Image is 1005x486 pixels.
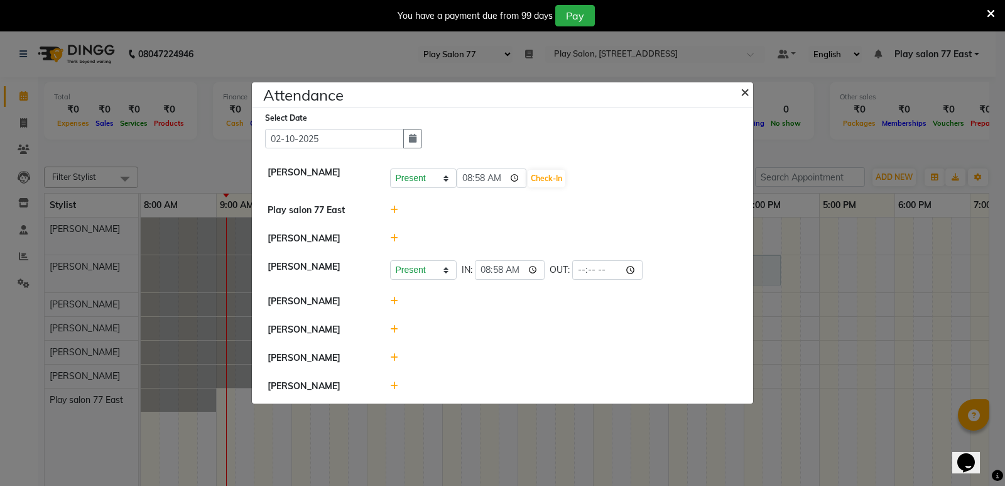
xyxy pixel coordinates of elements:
span: × [741,82,749,101]
div: [PERSON_NAME] [258,166,381,189]
input: Select date [265,129,404,148]
div: You have a payment due from 99 days [398,9,553,23]
div: [PERSON_NAME] [258,295,381,308]
div: [PERSON_NAME] [258,351,381,365]
button: Close [731,74,762,109]
div: Play salon 77 East [258,204,381,217]
span: OUT: [550,263,570,277]
h4: Attendance [263,84,344,106]
div: [PERSON_NAME] [258,260,381,280]
div: [PERSON_NAME] [258,323,381,336]
iframe: chat widget [952,436,992,473]
button: Pay [555,5,595,26]
label: Select Date [265,113,307,124]
div: [PERSON_NAME] [258,232,381,245]
button: Check-In [528,170,565,187]
div: [PERSON_NAME] [258,380,381,393]
span: IN: [462,263,472,277]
